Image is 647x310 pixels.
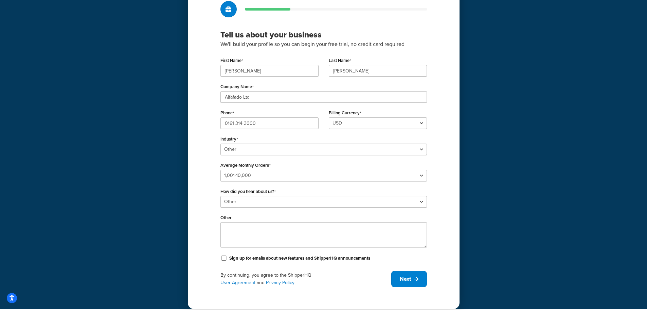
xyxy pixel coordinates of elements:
[400,275,411,283] span: Next
[329,58,351,63] label: Last Name
[266,279,294,286] a: Privacy Policy
[220,40,427,49] p: We'll build your profile so you can begin your free trial, no credit card required
[220,215,232,220] label: Other
[220,272,391,287] div: By continuing, you agree to the ShipperHQ and
[220,136,238,142] label: Industry
[220,189,276,194] label: How did you hear about us?
[329,110,361,116] label: Billing Currency
[391,271,427,287] button: Next
[220,163,271,168] label: Average Monthly Orders
[229,255,370,261] label: Sign up for emails about new features and ShipperHQ announcements
[220,30,427,40] h3: Tell us about your business
[220,84,254,89] label: Company Name
[220,110,234,116] label: Phone
[220,279,255,286] a: User Agreement
[220,58,243,63] label: First Name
